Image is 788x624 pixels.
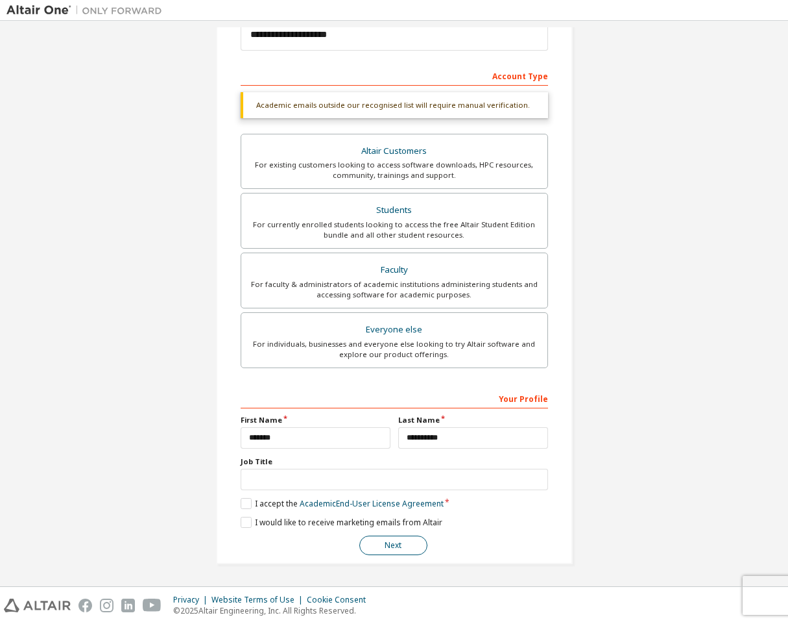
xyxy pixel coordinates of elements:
[241,498,444,509] label: I accept the
[241,456,548,467] label: Job Title
[100,599,113,612] img: instagram.svg
[249,201,540,219] div: Students
[249,279,540,300] div: For faculty & administrators of academic institutions administering students and accessing softwa...
[4,599,71,612] img: altair_logo.svg
[249,142,540,160] div: Altair Customers
[359,536,427,555] button: Next
[211,595,307,605] div: Website Terms of Use
[307,595,374,605] div: Cookie Consent
[173,605,374,616] p: © 2025 Altair Engineering, Inc. All Rights Reserved.
[300,498,444,509] a: Academic End-User License Agreement
[143,599,161,612] img: youtube.svg
[241,65,548,86] div: Account Type
[78,599,92,612] img: facebook.svg
[249,339,540,360] div: For individuals, businesses and everyone else looking to try Altair software and explore our prod...
[241,517,442,528] label: I would like to receive marketing emails from Altair
[6,4,169,17] img: Altair One
[398,415,548,425] label: Last Name
[241,388,548,408] div: Your Profile
[249,160,540,181] div: For existing customers looking to access software downloads, HPC resources, community, trainings ...
[249,321,540,339] div: Everyone else
[241,92,548,118] div: Academic emails outside our recognised list will require manual verification.
[241,415,390,425] label: First Name
[121,599,135,612] img: linkedin.svg
[249,261,540,279] div: Faculty
[249,219,540,240] div: For currently enrolled students looking to access the free Altair Student Edition bundle and all ...
[173,595,211,605] div: Privacy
